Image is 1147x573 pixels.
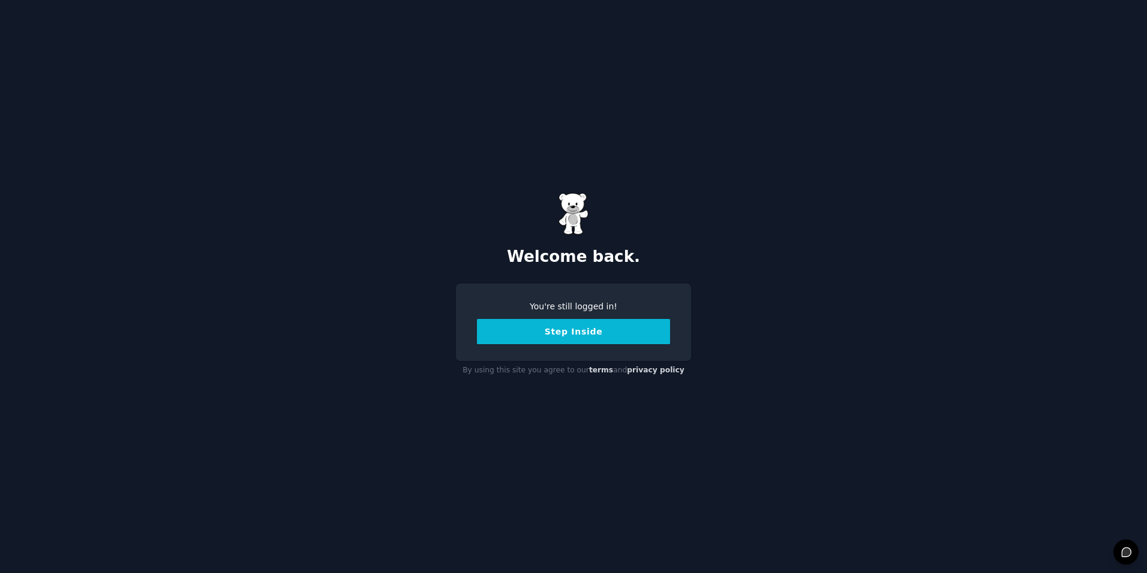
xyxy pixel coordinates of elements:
[456,361,691,380] div: By using this site you agree to our and
[477,319,670,344] button: Step Inside
[477,327,670,336] a: Step Inside
[589,366,613,374] a: terms
[456,247,691,267] h2: Welcome back.
[627,366,684,374] a: privacy policy
[559,193,588,235] img: Gummy Bear
[477,300,670,313] div: You're still logged in!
